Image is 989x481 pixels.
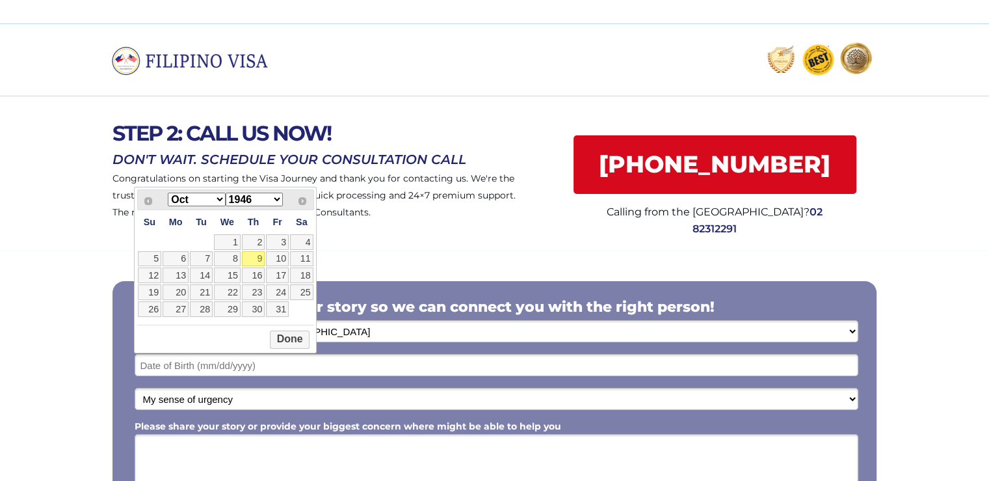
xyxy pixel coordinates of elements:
[266,284,289,300] a: 24
[242,284,265,300] a: 23
[112,120,331,146] span: STEP 2: CALL US NOW!
[242,234,265,250] a: 2
[163,268,189,283] a: 13
[290,251,313,267] a: 11
[135,354,858,376] input: Date of Birth (mm/dd/yyyy)
[270,331,310,349] button: Done
[190,268,213,283] a: 14
[242,251,265,267] a: 9
[574,135,856,194] a: [PHONE_NUMBER]
[272,217,282,227] span: Friday
[290,284,313,300] a: 25
[135,298,715,316] span: Tell us a little about your story so we can connect you with the right person!
[112,172,516,218] span: Congratulations on starting the Visa Journey and thank you for contacting us. We're the trusted p...
[138,251,162,267] a: 5
[226,193,283,206] select: Select year
[138,268,162,283] a: 12
[190,301,213,317] a: 28
[574,150,856,178] span: [PHONE_NUMBER]
[169,217,183,227] span: Monday
[190,251,213,267] a: 7
[163,301,189,317] a: 27
[138,284,162,300] a: 19
[144,217,155,227] span: Sunday
[266,268,289,283] a: 17
[290,234,313,250] a: 4
[135,420,561,432] span: Please share your story or provide your biggest concern where might be able to help you
[168,193,225,206] select: Select month
[214,268,241,283] a: 15
[214,234,241,250] a: 1
[214,284,241,300] a: 22
[242,268,265,283] a: 16
[607,206,810,218] span: Calling from the [GEOGRAPHIC_DATA]?
[196,217,207,227] span: Tuesday
[214,301,241,317] a: 29
[112,152,466,167] span: DON'T WAIT. SCHEDULE YOUR CONSULTATION CALL
[163,251,189,267] a: 6
[138,301,162,317] a: 26
[266,301,289,317] a: 31
[214,251,241,267] a: 8
[266,251,289,267] a: 10
[290,268,313,283] a: 18
[266,234,289,250] a: 3
[163,284,189,300] a: 20
[248,217,259,227] span: Thursday
[242,301,265,317] a: 30
[190,284,213,300] a: 21
[220,217,234,227] span: Wednesday
[296,217,308,227] span: Saturday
